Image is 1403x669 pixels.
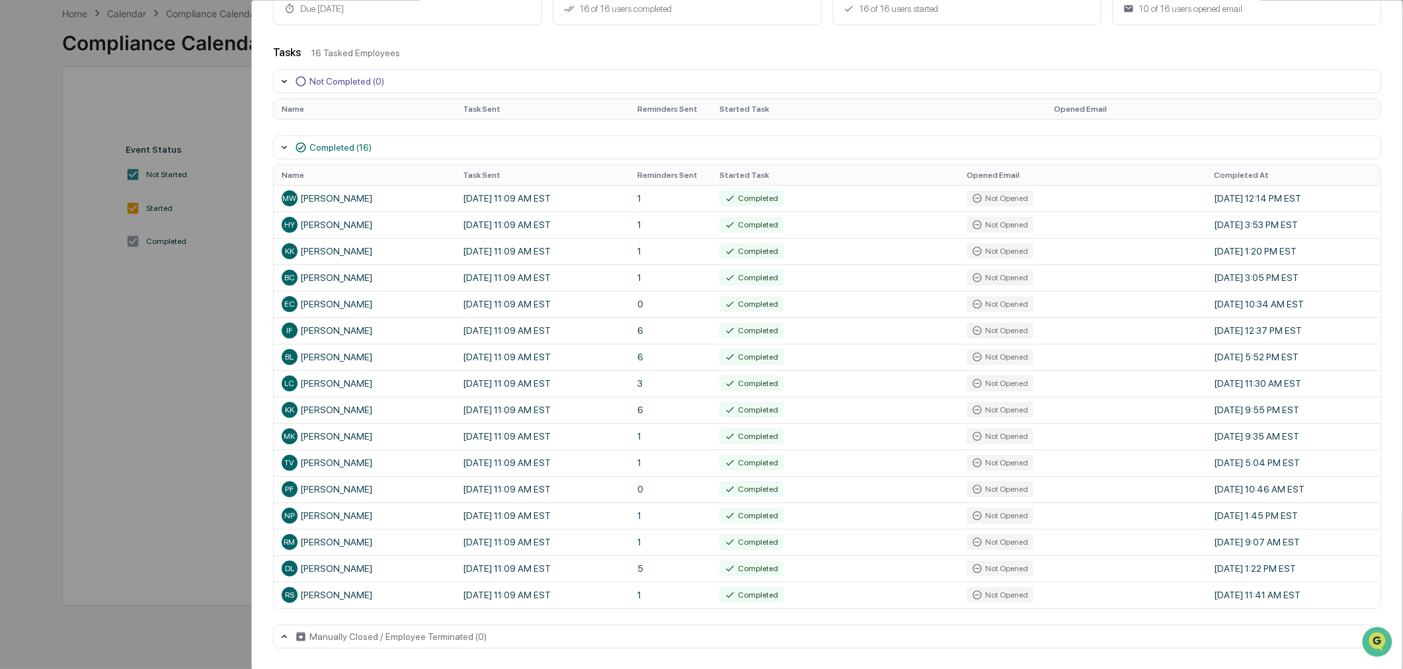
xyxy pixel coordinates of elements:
div: [PERSON_NAME] [282,190,447,206]
div: Completed [719,481,783,497]
td: [DATE] 11:09 AM EST [455,317,629,344]
button: Start new chat [225,105,241,121]
td: [DATE] 11:09 AM EST [455,423,629,450]
div: Completed [719,587,783,603]
div: Not Opened [967,190,1033,206]
td: [DATE] 11:09 AM EST [455,450,629,476]
div: Not Opened [967,428,1033,444]
span: [PERSON_NAME] [41,216,107,226]
td: 1 [629,212,711,238]
div: [PERSON_NAME] [282,561,447,576]
th: Name [274,165,455,185]
div: Not Opened [967,455,1033,471]
td: 6 [629,317,711,344]
td: [DATE] 10:34 AM EST [1206,291,1381,317]
span: RS [285,590,294,600]
th: Task Sent [455,99,629,119]
div: Completed [719,243,783,259]
div: Completed [719,323,783,338]
span: MW [282,194,296,203]
span: BL [285,352,294,362]
td: 1 [629,423,711,450]
div: Not Opened [967,349,1033,365]
td: [DATE] 11:09 AM EST [455,529,629,555]
div: 🖐️ [13,272,24,282]
div: Manually Closed / Employee Terminated (0) [309,631,487,642]
div: Completed (16) [309,142,372,153]
td: [DATE] 11:09 AM EST [455,397,629,423]
td: 6 [629,397,711,423]
div: Not Opened [967,534,1033,550]
td: 1 [629,582,711,608]
a: 🔎Data Lookup [8,290,89,314]
td: [DATE] 1:45 PM EST [1206,502,1381,529]
div: Completed [719,534,783,550]
div: [PERSON_NAME] [282,587,447,603]
td: [DATE] 11:09 AM EST [455,555,629,582]
div: We're offline, we'll be back soon [60,114,187,125]
button: See all [205,144,241,160]
td: [DATE] 3:05 PM EST [1206,264,1381,291]
p: How can we help? [13,28,241,49]
div: 🗄️ [96,272,106,282]
span: PF [285,485,294,494]
span: EC [284,299,295,309]
div: [PERSON_NAME] [282,481,447,497]
td: [DATE] 11:09 AM EST [455,264,629,291]
div: [PERSON_NAME] [282,349,447,365]
div: Completed [719,508,783,524]
span: MK [284,432,295,441]
div: Not Opened [967,270,1033,286]
td: 1 [629,450,711,476]
td: [DATE] 11:09 AM EST [455,238,629,264]
span: HY [284,220,295,229]
img: Rachel Stanley [13,203,34,224]
div: 16 Tasked Employees [311,48,1381,58]
img: Rachel Stanley [13,167,34,188]
div: Completed [719,402,783,418]
td: [DATE] 11:30 AM EST [1206,370,1381,397]
td: [DATE] 11:09 AM EST [455,582,629,608]
div: 16 of 16 users completed [564,3,811,14]
span: Data Lookup [26,295,83,309]
td: 0 [629,291,711,317]
div: [PERSON_NAME] [282,270,447,286]
div: Completed [719,375,783,391]
td: 1 [629,264,711,291]
td: [DATE] 12:37 PM EST [1206,317,1381,344]
td: 1 [629,529,711,555]
th: Reminders Sent [629,165,711,185]
td: [DATE] 3:53 PM EST [1206,212,1381,238]
span: IF [286,326,292,335]
div: Start new chat [60,101,217,114]
td: [DATE] 5:04 PM EST [1206,450,1381,476]
div: [PERSON_NAME] [282,455,447,471]
td: 1 [629,185,711,212]
td: [DATE] 1:22 PM EST [1206,555,1381,582]
td: [DATE] 1:20 PM EST [1206,238,1381,264]
span: NP [284,511,295,520]
div: 16 of 16 users started [844,3,1090,14]
td: [DATE] 12:14 PM EST [1206,185,1381,212]
th: Name [274,99,455,119]
span: KK [285,247,294,256]
td: [DATE] 9:55 PM EST [1206,397,1381,423]
div: Completed [719,561,783,576]
span: KK [285,405,294,414]
div: Not Opened [967,508,1033,524]
th: Task Sent [455,165,629,185]
span: Attestations [109,270,164,284]
div: Not Opened [967,375,1033,391]
div: [PERSON_NAME] [282,428,447,444]
div: [PERSON_NAME] [282,375,447,391]
div: 🔎 [13,297,24,307]
div: Completed [719,270,783,286]
div: Completed [719,349,783,365]
div: [PERSON_NAME] [282,508,447,524]
td: 5 [629,555,711,582]
span: Preclearance [26,270,85,284]
span: Pylon [132,328,160,338]
div: Not Opened [967,481,1033,497]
